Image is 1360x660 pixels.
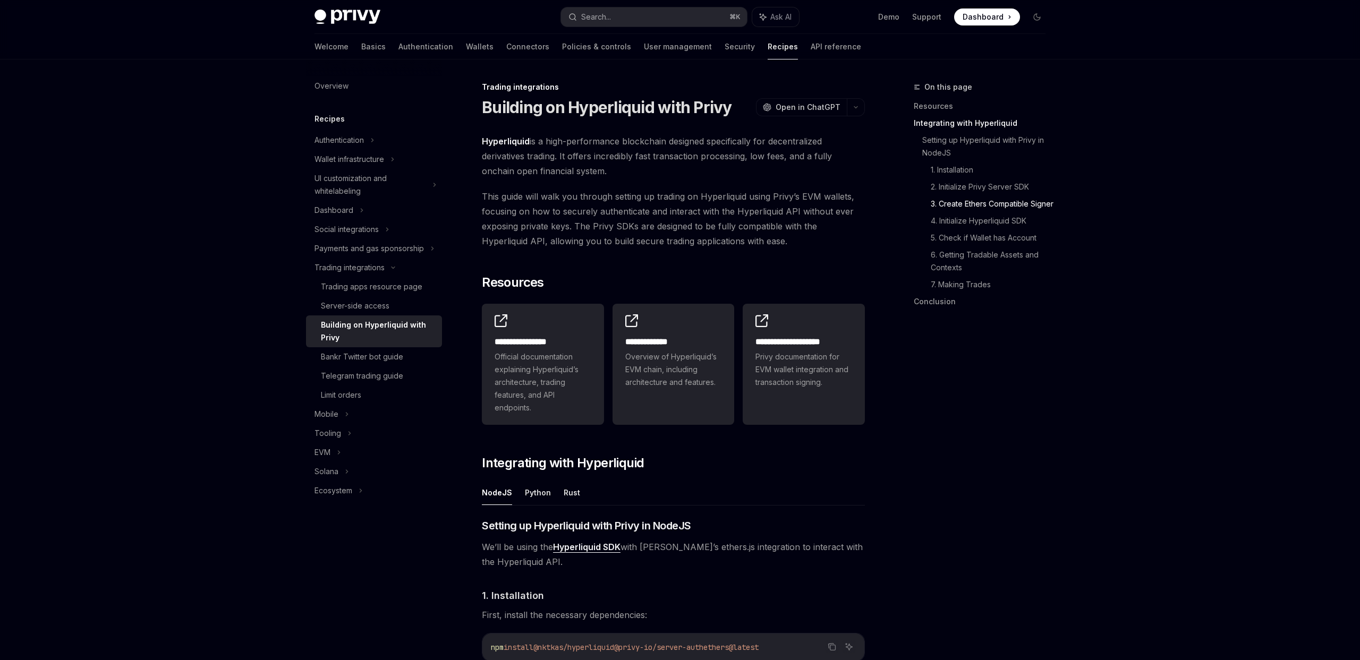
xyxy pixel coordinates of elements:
span: Resources [482,274,544,291]
div: Social integrations [314,223,379,236]
span: Official documentation explaining Hyperliquid’s architecture, trading features, and API endpoints. [495,350,591,414]
span: Setting up Hyperliquid with Privy in NodeJS [482,518,691,533]
div: Limit orders [321,389,361,401]
div: Wallet infrastructure [314,153,384,166]
a: **** **** ***Overview of Hyperliquid’s EVM chain, including architecture and features. [613,304,735,425]
a: User management [644,34,712,59]
a: Support [912,12,941,22]
a: 1. Installation [931,161,1054,178]
button: Ask AI [842,640,856,654]
button: Rust [564,480,580,505]
div: Payments and gas sponsorship [314,242,424,255]
a: 4. Initialize Hyperliquid SDK [931,212,1054,229]
a: 3. Create Ethers Compatible Signer [931,195,1054,212]
div: Tooling [314,427,341,440]
h1: Building on Hyperliquid with Privy [482,98,732,117]
a: Wallets [466,34,494,59]
div: Bankr Twitter bot guide [321,350,403,363]
a: Demo [878,12,899,22]
div: Solana [314,465,338,478]
button: Ask AI [752,7,799,27]
div: Building on Hyperliquid with Privy [321,319,436,344]
div: Trading apps resource page [321,280,422,293]
div: UI customization and whitelabeling [314,172,426,198]
span: Dashboard [963,12,1004,22]
a: 7. Making Trades [931,276,1054,293]
span: First, install the necessary dependencies: [482,607,865,622]
div: Authentication [314,134,364,147]
a: 2. Initialize Privy Server SDK [931,178,1054,195]
div: Dashboard [314,204,353,217]
a: Connectors [506,34,549,59]
a: Integrating with Hyperliquid [914,115,1054,132]
span: On this page [924,81,972,93]
a: Security [725,34,755,59]
span: npm [491,642,504,652]
a: 6. Getting Tradable Assets and Contexts [931,246,1054,276]
a: Basics [361,34,386,59]
span: ⌘ K [729,13,741,21]
a: Server-side access [306,296,442,315]
div: Ecosystem [314,484,352,497]
h5: Recipes [314,113,345,125]
div: Server-side access [321,299,389,312]
button: Search...⌘K [561,7,747,27]
span: Privy documentation for EVM wallet integration and transaction signing. [755,350,852,389]
a: Hyperliquid [482,136,530,147]
a: API reference [811,34,861,59]
a: Hyperliquid SDK [553,542,620,553]
a: 5. Check if Wallet has Account [931,229,1054,246]
span: We’ll be using the with [PERSON_NAME]’s ethers.js integration to interact with the Hyperliquid API. [482,539,865,569]
a: Overview [306,76,442,96]
button: Open in ChatGPT [756,98,847,116]
div: Telegram trading guide [321,370,403,382]
a: Conclusion [914,293,1054,310]
a: Policies & controls [562,34,631,59]
span: This guide will walk you through setting up trading on Hyperliquid using Privy’s EVM wallets, foc... [482,189,865,248]
button: Toggle dark mode [1028,8,1045,25]
button: Python [525,480,551,505]
span: is a high-performance blockchain designed specifically for decentralized derivatives trading. It ... [482,134,865,178]
a: Bankr Twitter bot guide [306,347,442,366]
div: Trading integrations [482,82,865,92]
div: Mobile [314,408,338,421]
a: Setting up Hyperliquid with Privy in NodeJS [922,132,1054,161]
span: 1. Installation [482,588,544,603]
span: Integrating with Hyperliquid [482,455,644,472]
button: NodeJS [482,480,512,505]
a: **** **** **** *****Privy documentation for EVM wallet integration and transaction signing. [743,304,865,425]
a: Trading apps resource page [306,277,442,296]
a: Recipes [768,34,798,59]
span: Ask AI [770,12,792,22]
a: Building on Hyperliquid with Privy [306,315,442,347]
span: Overview of Hyperliquid’s EVM chain, including architecture and features. [625,350,722,389]
div: Search... [581,11,611,23]
button: Copy the contents from the code block [825,640,839,654]
a: Telegram trading guide [306,366,442,385]
a: Authentication [398,34,453,59]
span: @nktkas/hyperliquid [533,642,614,652]
span: ethers@latest [703,642,759,652]
div: Overview [314,80,348,92]
span: Open in ChatGPT [776,102,840,113]
a: Limit orders [306,385,442,405]
span: @privy-io/server-auth [614,642,703,652]
div: Trading integrations [314,261,385,274]
div: EVM [314,446,330,459]
a: Resources [914,98,1054,115]
span: install [504,642,533,652]
a: **** **** **** *Official documentation explaining Hyperliquid’s architecture, trading features, a... [482,304,604,425]
img: dark logo [314,10,380,24]
a: Welcome [314,34,348,59]
a: Dashboard [954,8,1020,25]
